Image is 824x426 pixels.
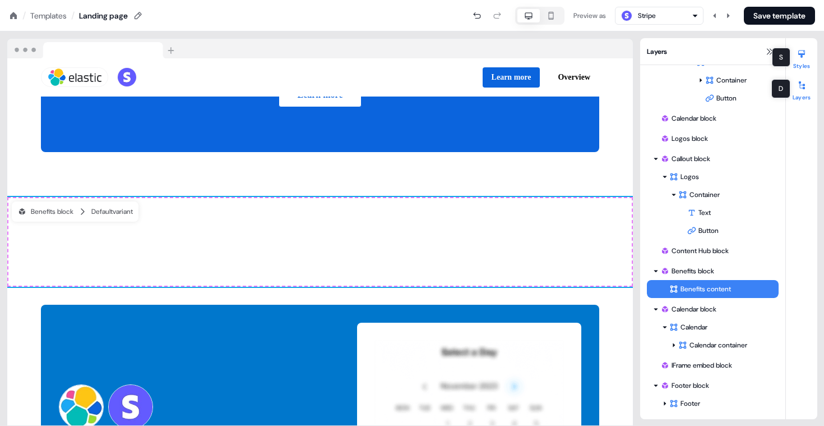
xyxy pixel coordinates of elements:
[7,39,179,59] img: Browser topbar
[647,222,779,240] div: Button
[660,304,774,315] div: Calendar block
[647,130,779,148] div: Logos block
[17,206,73,217] div: Benefits block
[744,7,815,25] button: Save template
[678,340,774,351] div: Calendar container
[647,242,779,260] div: Content Hub block
[615,7,703,25] button: Stripe
[647,300,779,354] div: Calendar blockCalendarCalendar container
[660,265,774,277] div: Benefits block
[705,75,774,86] div: Container
[660,133,774,144] div: Logos block
[647,204,779,222] div: Text
[660,153,774,164] div: Callout block
[91,206,133,217] div: Default variant
[771,79,790,98] div: D
[705,93,779,104] div: Button
[647,53,779,107] div: ContainerContainerButton
[669,322,774,333] div: Calendar
[660,360,774,371] div: IFrame embed block
[638,10,656,21] div: Stripe
[640,38,785,65] div: Layers
[669,171,774,182] div: Logos
[647,150,779,240] div: Callout blockLogosContainerTextButton
[647,262,779,298] div: Benefits blockBenefits content
[660,380,774,391] div: Footer block
[647,318,779,354] div: CalendarCalendar container
[647,336,779,354] div: Calendar container
[678,189,774,200] div: Container
[647,168,779,240] div: LogosContainerTextButton
[687,207,779,218] div: Text
[22,10,26,22] div: /
[647,89,779,107] div: Button
[786,45,817,70] button: Styles
[483,67,540,88] button: Learn more
[647,280,779,298] div: Benefits content
[71,10,75,22] div: /
[549,67,599,88] button: Overview
[30,10,67,21] a: Templates
[573,10,606,21] div: Preview as
[647,71,779,89] div: Container
[647,356,779,374] div: IFrame embed block
[647,395,779,413] div: Footer
[647,186,779,240] div: ContainerTextButton
[660,113,774,124] div: Calendar block
[669,283,774,295] div: Benefits content
[786,76,817,101] button: Layers
[647,377,779,413] div: Footer blockFooter
[669,398,774,409] div: Footer
[647,109,779,127] div: Calendar block
[79,10,128,21] div: Landing page
[772,48,790,67] div: S
[687,225,779,236] div: Button
[660,245,774,256] div: Content Hub block
[325,67,599,88] div: Learn moreOverview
